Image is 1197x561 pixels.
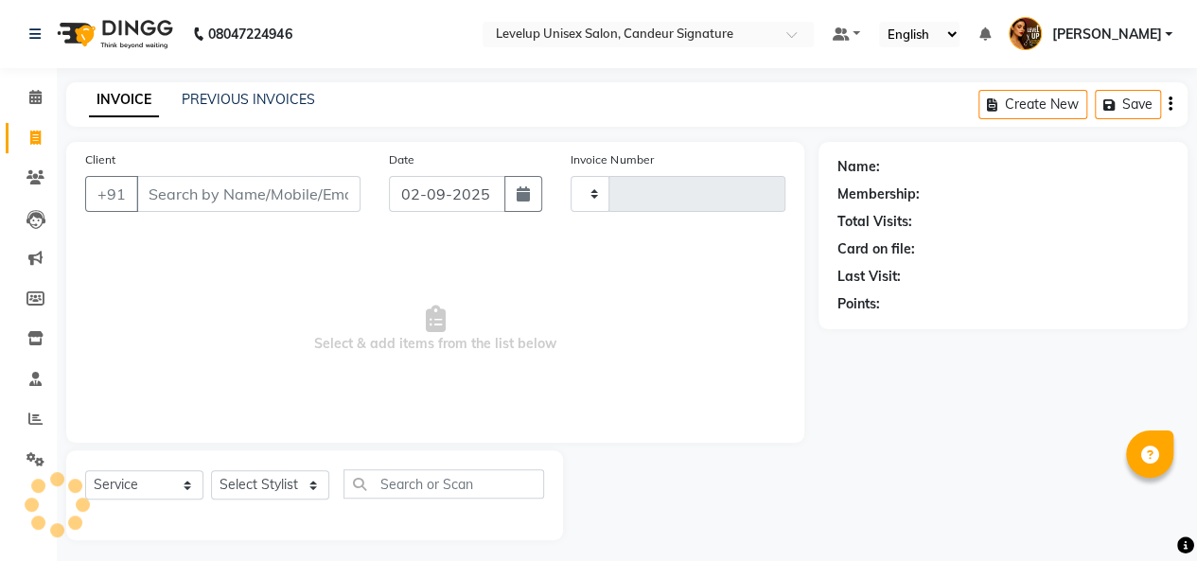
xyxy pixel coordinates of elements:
[389,151,414,168] label: Date
[136,176,361,212] input: Search by Name/Mobile/Email/Code
[208,8,291,61] b: 08047224946
[48,8,178,61] img: logo
[343,469,544,499] input: Search or Scan
[85,235,785,424] span: Select & add items from the list below
[837,294,880,314] div: Points:
[85,151,115,168] label: Client
[571,151,653,168] label: Invoice Number
[837,239,915,259] div: Card on file:
[182,91,315,108] a: PREVIOUS INVOICES
[837,157,880,177] div: Name:
[89,83,159,117] a: INVOICE
[1009,17,1042,50] img: Furkan Ahmad
[837,212,912,232] div: Total Visits:
[978,90,1087,119] button: Create New
[1095,90,1161,119] button: Save
[1051,25,1161,44] span: [PERSON_NAME]
[837,184,920,204] div: Membership:
[85,176,138,212] button: +91
[837,267,901,287] div: Last Visit:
